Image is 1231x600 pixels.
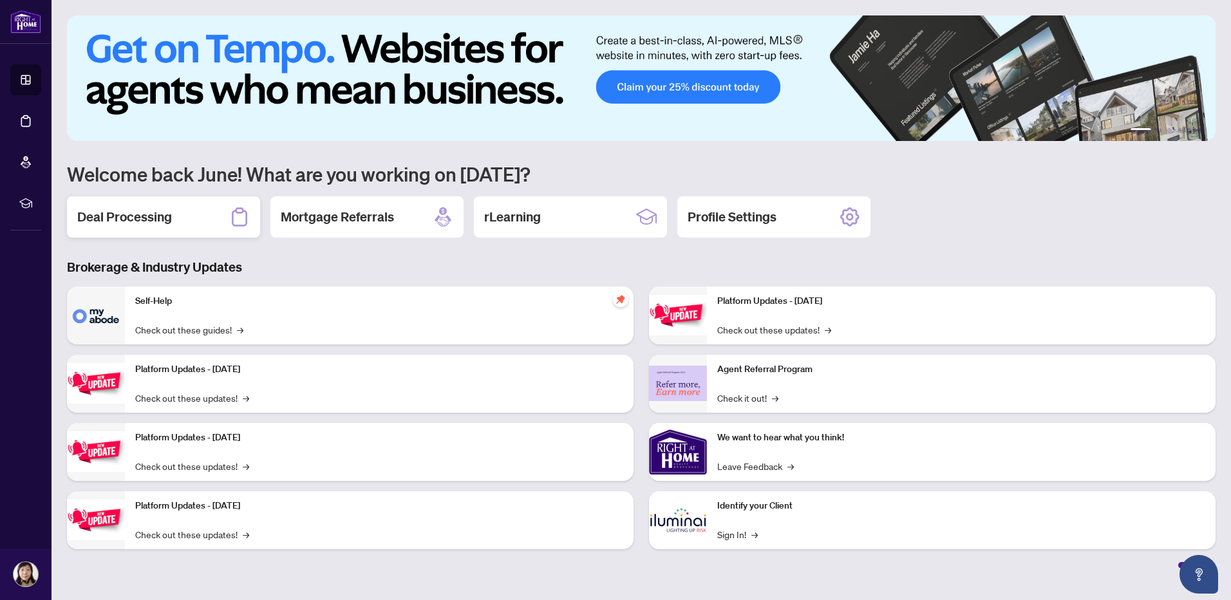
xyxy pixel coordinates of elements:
[717,431,1205,445] p: We want to hear what you think!
[772,391,778,405] span: →
[243,459,249,473] span: →
[135,499,623,513] p: Platform Updates - [DATE]
[787,459,794,473] span: →
[717,459,794,473] a: Leave Feedback→
[10,10,41,33] img: logo
[484,208,541,226] h2: rLearning
[67,431,125,472] img: Platform Updates - July 21, 2025
[613,292,628,307] span: pushpin
[243,527,249,541] span: →
[67,258,1216,276] h3: Brokerage & Industry Updates
[67,363,125,404] img: Platform Updates - September 16, 2025
[649,295,707,335] img: Platform Updates - June 23, 2025
[825,323,831,337] span: →
[688,208,776,226] h2: Profile Settings
[281,208,394,226] h2: Mortgage Referrals
[717,323,831,337] a: Check out these updates!→
[1187,128,1192,133] button: 5
[717,527,758,541] a: Sign In!→
[717,499,1205,513] p: Identify your Client
[1179,555,1218,594] button: Open asap
[135,527,249,541] a: Check out these updates!→
[751,527,758,541] span: →
[135,431,623,445] p: Platform Updates - [DATE]
[135,391,249,405] a: Check out these updates!→
[135,323,243,337] a: Check out these guides!→
[237,323,243,337] span: →
[1177,128,1182,133] button: 4
[67,15,1216,141] img: Slide 0
[14,562,38,586] img: Profile Icon
[1156,128,1161,133] button: 2
[77,208,172,226] h2: Deal Processing
[135,294,623,308] p: Self-Help
[1131,128,1151,133] button: 1
[717,362,1205,377] p: Agent Referral Program
[1198,128,1203,133] button: 6
[649,491,707,549] img: Identify your Client
[67,500,125,540] img: Platform Updates - July 8, 2025
[717,294,1205,308] p: Platform Updates - [DATE]
[717,391,778,405] a: Check it out!→
[243,391,249,405] span: →
[67,162,1216,186] h1: Welcome back June! What are you working on [DATE]?
[649,366,707,401] img: Agent Referral Program
[1167,128,1172,133] button: 3
[67,286,125,344] img: Self-Help
[135,459,249,473] a: Check out these updates!→
[135,362,623,377] p: Platform Updates - [DATE]
[649,423,707,481] img: We want to hear what you think!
